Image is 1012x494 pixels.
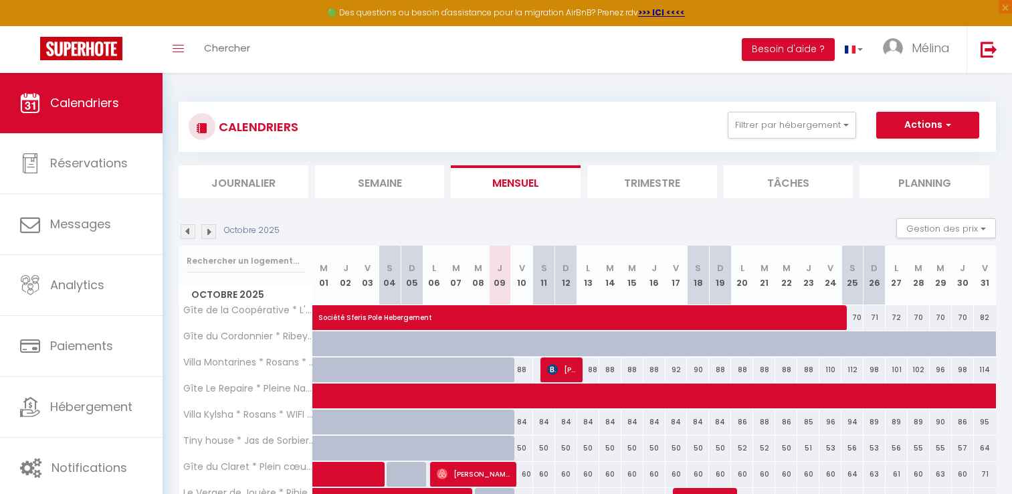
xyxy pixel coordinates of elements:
abbr: D [563,262,569,274]
span: Mélina [912,39,950,56]
div: 60 [577,462,599,487]
div: 64 [974,436,996,461]
div: 52 [753,436,775,461]
a: Société Sferis Pole Hebergement [313,305,335,331]
div: 60 [533,462,555,487]
li: Planning [859,165,989,198]
div: 60 [511,462,533,487]
th: 31 [974,246,996,305]
th: 10 [511,246,533,305]
abbr: M [936,262,944,274]
abbr: J [960,262,965,274]
span: Chercher [204,41,250,55]
button: Besoin d'aide ? [742,38,835,61]
div: 51 [797,436,819,461]
div: 50 [511,436,533,461]
div: 84 [577,410,599,434]
span: Octobre 2025 [179,285,312,305]
span: Messages [50,216,111,232]
li: Trimestre [587,165,717,198]
abbr: L [432,262,436,274]
div: 88 [599,357,621,382]
span: Gîte Le Repaire * Pleine Nature * Sorbiers 7pers [181,384,315,394]
li: Tâches [724,165,853,198]
li: Journalier [179,165,308,198]
div: 88 [775,357,797,382]
div: 84 [533,410,555,434]
div: 60 [952,462,974,487]
th: 08 [467,246,489,305]
div: 85 [797,410,819,434]
div: 71 [974,462,996,487]
abbr: M [628,262,636,274]
div: 60 [797,462,819,487]
abbr: V [519,262,525,274]
abbr: M [474,262,482,274]
button: Filtrer par hébergement [728,112,856,139]
div: 56 [886,436,908,461]
abbr: M [606,262,614,274]
abbr: M [914,262,922,274]
a: ... Mélina [873,26,967,73]
abbr: S [849,262,855,274]
th: 04 [379,246,401,305]
span: [PERSON_NAME] [437,461,510,487]
div: 86 [731,410,753,434]
div: 86 [775,410,797,434]
th: 15 [621,246,643,305]
div: 61 [886,462,908,487]
abbr: D [409,262,415,274]
div: 88 [797,357,819,382]
div: 60 [753,462,775,487]
img: ... [883,38,903,58]
span: Hébergement [50,398,132,415]
img: logout [981,41,997,58]
div: 50 [533,436,555,461]
div: 88 [753,357,775,382]
th: 01 [313,246,335,305]
abbr: J [651,262,657,274]
th: 24 [819,246,841,305]
div: 102 [908,357,930,382]
div: 94 [841,410,864,434]
abbr: M [783,262,791,274]
div: 89 [864,410,886,434]
div: 50 [621,436,643,461]
th: 07 [445,246,467,305]
h3: CALENDRIERS [215,112,298,142]
div: 88 [643,357,666,382]
div: 60 [643,462,666,487]
div: 50 [775,436,797,461]
span: Analytics [50,276,104,293]
div: 89 [886,410,908,434]
div: 57 [952,436,974,461]
span: Villa Montarines * Rosans * Vue imprenable * WIFI * 8pers [181,357,315,367]
p: Octobre 2025 [224,224,280,237]
div: 60 [621,462,643,487]
abbr: L [740,262,744,274]
div: 90 [930,410,952,434]
span: Gîte de la Coopérative * L'Epine * Wifi * 4/6pers [181,305,315,315]
div: 96 [819,410,841,434]
div: 95 [974,410,996,434]
a: Chercher [194,26,260,73]
div: 60 [731,462,753,487]
div: 89 [908,410,930,434]
th: 29 [930,246,952,305]
div: 60 [555,462,577,487]
div: 60 [666,462,688,487]
div: 60 [775,462,797,487]
th: 12 [555,246,577,305]
div: 50 [577,436,599,461]
th: 06 [423,246,445,305]
div: 84 [687,410,709,434]
input: Rechercher un logement... [187,249,305,273]
th: 23 [797,246,819,305]
div: 90 [687,357,709,382]
th: 18 [687,246,709,305]
th: 27 [886,246,908,305]
span: Calendriers [50,94,119,111]
div: 55 [908,436,930,461]
li: Mensuel [451,165,581,198]
div: 55 [930,436,952,461]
